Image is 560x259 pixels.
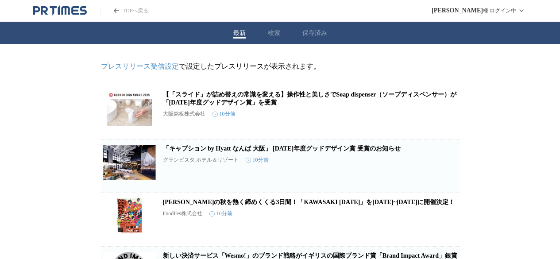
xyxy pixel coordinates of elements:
time: 10分前 [209,210,232,217]
span: [PERSON_NAME] [432,7,483,14]
a: PR TIMESのトップページはこちら [100,7,148,15]
a: [PERSON_NAME]の秋を熱く締めくくる3日間！「KAWASAKI [DATE]」を[DATE]~[DATE]に開催決定！ [163,199,455,205]
a: 【「スライド」が詰め替えの常識を変える】操作性と美しさでSoap dispenser（ソープディスペンサー）が「[DATE]年度グッドデザイン賞」を受賞 [163,91,457,106]
p: グランビスタ ホテル＆リゾート [163,156,239,164]
button: 保存済み [302,29,327,37]
a: 「キャプション by Hyatt なんば 大阪」 [DATE]年度グッドデザイン賞 受賞のお知らせ [163,145,401,152]
a: プレスリリース受信設定 [101,62,179,70]
p: FoodFes株式会社 [163,210,202,217]
a: PR TIMESのトップページはこちら [33,5,87,16]
p: 大阪銘板株式会社 [163,110,205,118]
img: 【「スライド」が詰め替えの常識を変える】操作性と美しさでSoap dispenser（ソープディスペンサー）が「2025年度グッドデザイン賞」を受賞 [103,91,156,126]
img: 「キャプション by Hyatt なんば 大阪」 2025年度グッドデザイン賞 受賞のお知らせ [103,145,156,180]
img: 川崎の秋を熱く締めくくる3日間！「KAWASAKI CARNIVAL」を10月31日(金)~11月2日(日)に開催決定！ [103,198,156,234]
button: 検索 [268,29,280,37]
time: 10分前 [212,110,236,118]
time: 10分前 [246,156,269,164]
p: で設定したプレスリリースが表示されます。 [101,62,460,71]
button: 最新 [233,29,246,37]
